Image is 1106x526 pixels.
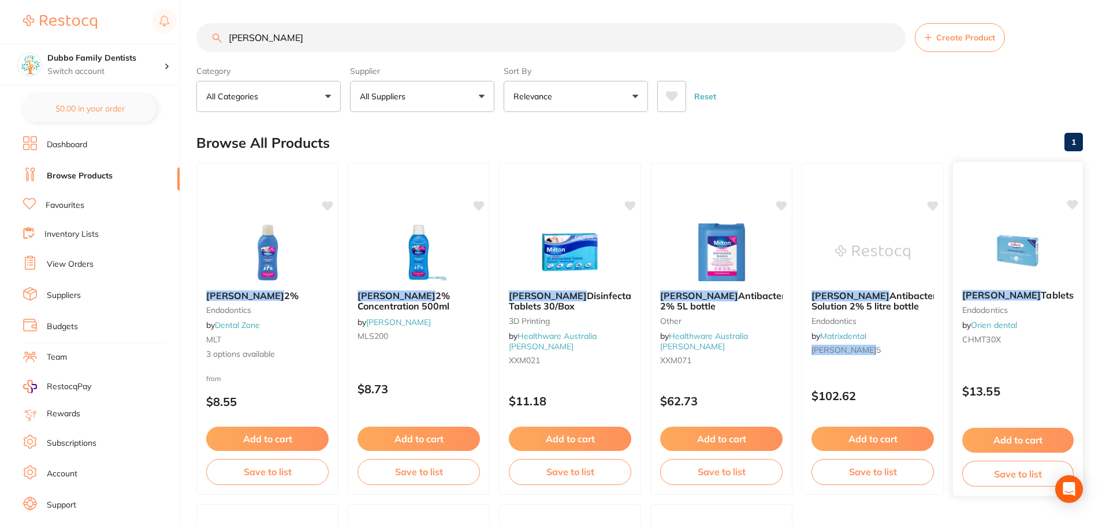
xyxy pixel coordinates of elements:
span: MLT [206,334,221,345]
button: Save to list [660,459,783,484]
span: Antibacterial 2% 5L bottle [660,290,795,312]
em: [PERSON_NAME] [206,290,284,301]
small: 3D Printing [509,316,631,326]
button: Add to cart [206,427,329,451]
a: Rewards [47,408,80,420]
p: Relevance [513,91,557,102]
a: Dental Zone [215,320,260,330]
button: $0.00 in your order [23,95,157,122]
em: [PERSON_NAME] [811,345,876,355]
b: Milton 2% [206,290,329,301]
a: Healthware Australia [PERSON_NAME] [660,331,748,352]
span: XXM071 [660,355,691,365]
button: Add to cart [811,427,934,451]
p: $8.73 [358,382,480,396]
label: Sort By [504,66,648,76]
h2: Browse All Products [196,135,330,151]
em: [PERSON_NAME] [660,290,738,301]
img: Dubbo Family Dentists [18,53,41,76]
em: [PERSON_NAME] [962,289,1041,301]
a: Inventory Lists [44,229,99,240]
a: Favourites [46,200,84,211]
a: Browse Products [47,170,113,182]
p: $62.73 [660,394,783,408]
b: Milton 2% Concentration 500ml [358,290,480,312]
button: Create Product [915,23,1005,52]
img: Milton 2% [230,223,305,281]
div: Open Intercom Messenger [1055,475,1083,503]
a: Healthware Australia [PERSON_NAME] [509,331,597,352]
em: [PERSON_NAME] [509,290,587,301]
img: Milton 2% Concentration 500ml [381,223,456,281]
span: XXM021 [509,355,540,365]
span: by [206,320,260,330]
span: 2% [284,290,299,301]
a: Restocq Logo [23,9,97,35]
a: RestocqPay [23,380,91,393]
span: Create Product [936,33,995,42]
span: CHMT30X [962,334,1001,345]
a: Dashboard [47,139,87,151]
span: by [660,331,748,352]
a: Account [47,468,77,480]
span: Tablets [1041,289,1074,301]
a: 1 [1064,130,1083,154]
label: Supplier [350,66,494,76]
img: RestocqPay [23,380,37,393]
p: Switch account [47,66,164,77]
span: by [962,320,1017,330]
label: Category [196,66,341,76]
a: Orien dental [971,320,1017,330]
a: Support [47,499,76,511]
a: Suppliers [47,290,81,301]
em: [PERSON_NAME] [811,290,889,301]
button: Relevance [504,81,648,112]
span: from [206,374,221,383]
a: Budgets [47,321,78,333]
img: Milton Tablets [980,222,1056,281]
span: by [811,331,866,341]
a: Team [47,352,67,363]
p: All Suppliers [360,91,410,102]
small: endodontics [811,316,934,326]
span: MLS200 [358,331,388,341]
small: Endodontics [206,305,329,315]
h4: Dubbo Family Dentists [47,53,164,64]
img: MILTON Antibacterial Solution 2% 5 litre bottle [835,223,910,281]
button: Reset [691,81,720,112]
b: Milton Antibacterial 2% 5L bottle [660,290,783,312]
em: [PERSON_NAME] [358,290,435,301]
small: other [660,316,783,326]
p: $8.55 [206,395,329,408]
a: Matrixdental [820,331,866,341]
button: Add to cart [660,427,783,451]
img: Restocq Logo [23,15,97,29]
p: $13.55 [962,385,1074,398]
button: All Categories [196,81,341,112]
span: by [358,317,431,327]
p: $102.62 [811,389,934,402]
small: endodontics [962,305,1074,315]
button: Save to list [811,459,934,484]
img: Milton Disinfectant Tablets 30/Box [532,223,608,281]
a: [PERSON_NAME] [366,317,431,327]
span: Disinfectant Tablets 30/Box [509,290,640,312]
button: Add to cart [509,427,631,451]
button: Save to list [206,459,329,484]
b: MILTON Antibacterial Solution 2% 5 litre bottle [811,290,934,312]
b: Milton Tablets [962,290,1074,301]
img: Milton Antibacterial 2% 5L bottle [684,223,759,281]
span: RestocqPay [47,381,91,393]
span: 5 [876,345,881,355]
b: Milton Disinfectant Tablets 30/Box [509,290,631,312]
button: Add to cart [962,428,1074,453]
button: All Suppliers [350,81,494,112]
span: Antibacterial Solution 2% 5 litre bottle [811,290,947,312]
span: by [509,331,597,352]
span: 3 options available [206,349,329,360]
p: $11.18 [509,394,631,408]
a: View Orders [47,259,94,270]
a: Subscriptions [47,438,96,449]
button: Add to cart [358,427,480,451]
button: Save to list [962,461,1074,487]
